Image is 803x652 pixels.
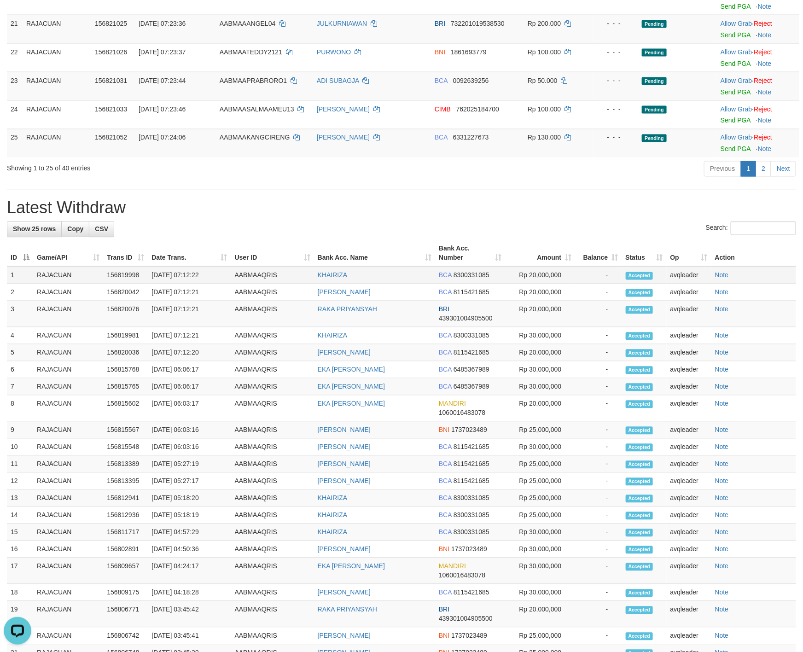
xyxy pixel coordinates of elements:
span: BCA [439,495,452,502]
a: Note [715,606,729,613]
span: Accepted [626,332,653,340]
td: RAJACUAN [33,378,103,396]
a: Note [715,529,729,536]
span: 156821033 [95,105,127,113]
span: Copy 8115421685 to clipboard [454,477,489,485]
a: Note [715,512,729,519]
span: Accepted [626,495,653,503]
span: Accepted [626,427,653,435]
td: avqleader [667,361,711,378]
span: · [721,105,754,113]
span: Accepted [626,444,653,452]
span: [DATE] 07:23:46 [139,105,186,113]
th: Op: activate to sort column ascending [667,240,711,267]
span: Copy 0092639256 to clipboard [453,77,489,84]
a: Send PGA [721,31,751,39]
a: Note [715,443,729,451]
a: KHAIRIZA [318,495,348,502]
td: AABMAAQRIS [231,396,314,422]
td: AABMAAQRIS [231,378,314,396]
span: Accepted [626,367,653,374]
th: User ID: activate to sort column ascending [231,240,314,267]
th: Game/API: activate to sort column ascending [33,240,103,267]
span: BCA [435,134,448,141]
span: · [721,20,754,27]
a: Note [715,349,729,356]
a: Note [758,3,772,10]
th: Amount: activate to sort column ascending [505,240,575,267]
span: Accepted [626,401,653,408]
span: Copy 439301004905500 to clipboard [439,315,493,322]
td: Rp 30,000,000 [505,361,575,378]
td: 13 [7,490,33,507]
td: RAJACUAN [33,473,103,490]
td: - [575,327,622,344]
span: Accepted [626,384,653,391]
a: [PERSON_NAME] [317,105,370,113]
td: avqleader [667,301,711,327]
span: Pending [642,77,667,85]
td: RAJACUAN [33,422,103,439]
span: Accepted [626,478,653,486]
td: avqleader [667,327,711,344]
span: BCA [439,349,452,356]
td: · [717,129,799,157]
td: RAJACUAN [33,344,103,361]
span: BRI [435,20,445,27]
td: [DATE] 05:27:19 [148,456,231,473]
td: 1 [7,267,33,284]
th: Date Trans.: activate to sort column ascending [148,240,231,267]
td: RAJACUAN [33,267,103,284]
a: EKA [PERSON_NAME] [318,383,385,390]
td: avqleader [667,344,711,361]
a: Note [758,146,772,153]
td: [DATE] 07:12:21 [148,301,231,327]
a: Allow Grab [721,20,752,27]
span: 156821025 [95,20,127,27]
a: Note [758,88,772,96]
a: Note [715,546,729,553]
span: Show 25 rows [13,226,56,233]
button: Open LiveChat chat widget [4,4,31,31]
td: [DATE] 07:12:20 [148,344,231,361]
a: Note [758,31,772,39]
div: - - - [596,76,634,85]
td: 24 [7,100,23,129]
span: Pending [642,106,667,114]
span: BCA [439,289,452,296]
td: 156812941 [103,490,148,507]
td: 22 [7,43,23,72]
td: · [717,72,799,100]
td: - [575,344,622,361]
td: 3 [7,301,33,327]
td: 7 [7,378,33,396]
span: Accepted [626,289,653,297]
td: AABMAAQRIS [231,361,314,378]
td: [DATE] 06:06:17 [148,378,231,396]
td: avqleader [667,267,711,284]
a: 2 [756,161,771,177]
td: 12 [7,473,33,490]
span: Copy 6485367989 to clipboard [454,366,489,373]
span: BCA [439,383,452,390]
td: - [575,361,622,378]
a: Send PGA [721,146,751,153]
a: Note [715,383,729,390]
a: EKA [PERSON_NAME] [318,563,385,570]
td: avqleader [667,439,711,456]
td: AABMAAQRIS [231,422,314,439]
a: EKA [PERSON_NAME] [318,366,385,373]
a: Send PGA [721,117,751,124]
span: Rp 100.000 [528,48,561,56]
span: Copy 8115421685 to clipboard [454,460,489,468]
span: CIMB [435,105,451,113]
td: RAJACUAN [33,301,103,327]
a: [PERSON_NAME] [318,443,371,451]
a: Note [715,589,729,596]
span: Copy 8300331085 to clipboard [454,495,489,502]
a: [PERSON_NAME] [318,589,371,596]
a: CSV [89,221,114,237]
td: Rp 25,000,000 [505,490,575,507]
td: Rp 20,000,000 [505,396,575,422]
td: RAJACUAN [23,100,91,129]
